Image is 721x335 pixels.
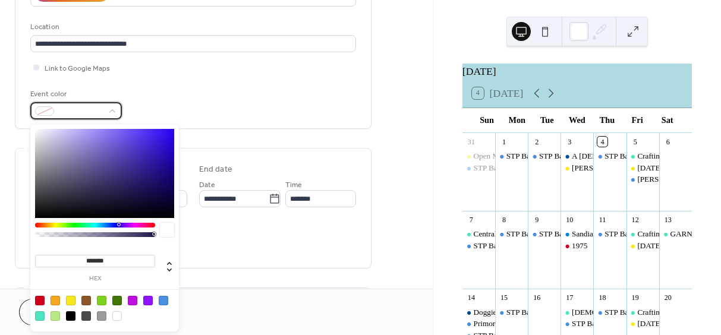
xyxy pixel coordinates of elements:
div: #F5A623 [51,296,60,305]
div: Sat [652,108,682,132]
span: Time [285,179,302,191]
div: STP Baby with the bath water rehearsals [593,229,626,239]
div: [DATE] [462,64,692,79]
div: STP Baby with the bath water rehearsals [506,151,634,162]
div: Sun [472,108,502,132]
div: STP Baby with the bath water rehearsals [495,307,528,318]
div: 5 [630,137,640,147]
div: Friday Rock Session Class [626,163,659,173]
div: 3 [565,137,575,147]
div: STP Baby with the bath water rehearsals [474,163,601,173]
div: STP Baby with the bath water rehearsals [495,229,528,239]
div: STP Baby with the bath water rehearsals [506,307,634,318]
div: Mon [502,108,532,132]
label: hex [35,276,155,282]
div: 31 [466,137,476,147]
div: 20 [663,293,673,303]
div: 15 [499,293,509,303]
div: STP Baby with the bath water rehearsals [495,151,528,162]
div: Tue [532,108,562,132]
div: 2 [532,137,542,147]
div: Salida Moth Mixed ages auditions [626,174,659,185]
div: 11 [597,215,607,225]
div: 10 [565,215,575,225]
div: Matt Flinner Trio opening guest Briony Hunn [561,163,593,173]
div: Doggie Market [474,307,521,318]
div: STP Baby with the bath water rehearsals [593,307,626,318]
div: Crafting Circle [626,151,659,162]
div: Thu [592,108,622,132]
div: 13 [663,215,673,225]
div: #9013FE [143,296,153,305]
div: Crafting Circle [637,307,684,318]
div: 17 [565,293,575,303]
div: #8B572A [81,296,91,305]
div: Crafting Circle [637,229,684,239]
div: Fri [622,108,653,132]
div: 7 [466,215,476,225]
div: Central [US_STATE] Humanist [474,229,573,239]
div: STP Baby with the bath water rehearsals [593,151,626,162]
div: 19 [630,293,640,303]
div: GARNA presents Colorado Environmental Film Fest [659,229,692,239]
div: #4A90E2 [159,296,168,305]
div: Open Mic [474,151,505,162]
div: End date [199,163,232,176]
div: #B8E986 [51,311,60,321]
div: Crafting Circle [626,307,659,318]
div: #D0021B [35,296,45,305]
div: Sandia Hearing Aid Center [572,229,656,239]
div: Event color [30,88,119,100]
div: #9B9B9B [97,311,106,321]
div: STP Baby with the bath water rehearsals [572,318,699,329]
div: #7ED321 [97,296,106,305]
div: #F8E71C [66,296,75,305]
div: 9 [532,215,542,225]
div: 18 [597,293,607,303]
div: STP Baby with the bath water rehearsals [506,229,634,239]
div: 1975 [561,241,593,251]
div: STP Baby with the bath water rehearsals [462,163,495,173]
div: Friday Rock Session Class [626,241,659,251]
span: Link to Google Maps [45,62,110,75]
div: Crafting Circle [637,151,684,162]
div: Primordial Sound Meditation with Priti Chanda Klco [462,318,495,329]
div: 4 [597,137,607,147]
div: Primordial Sound Meditation with [PERSON_NAME] [474,318,646,329]
div: Sandia Hearing Aid Center [561,229,593,239]
div: STP Baby with the bath water rehearsals [474,241,601,251]
div: STP Baby with the bath water rehearsals [462,241,495,251]
div: Central Colorado Humanist [462,229,495,239]
div: 14 [466,293,476,303]
div: #000000 [66,311,75,321]
div: STP Baby with the bath water rehearsals [561,318,593,329]
div: Crafting Circle [626,229,659,239]
div: Location [30,21,354,33]
div: Doggie Market [462,307,495,318]
div: #BD10E0 [128,296,137,305]
div: #417505 [112,296,122,305]
div: A Church Board Meeting [561,151,593,162]
button: Cancel [19,299,92,325]
div: STP Baby with the bath water rehearsals [528,229,561,239]
div: Wed [562,108,593,132]
div: 6 [663,137,673,147]
div: STP Baby with the bath water rehearsals [539,229,666,239]
div: #4A4A4A [81,311,91,321]
div: Shamanic Healing Circle with Sarah Sol [561,307,593,318]
div: 1975 [572,241,587,251]
div: 16 [532,293,542,303]
div: 1 [499,137,509,147]
div: #50E3C2 [35,311,45,321]
div: 12 [630,215,640,225]
div: STP Baby with the bath water rehearsals [528,151,561,162]
div: STP Baby with the bath water rehearsals [539,151,666,162]
div: #FFFFFF [112,311,122,321]
span: Date [199,179,215,191]
div: A [DEMOGRAPHIC_DATA] Board Meeting [572,151,715,162]
div: 8 [499,215,509,225]
div: Friday Rock Session Class [626,318,659,329]
div: Open Mic [462,151,495,162]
